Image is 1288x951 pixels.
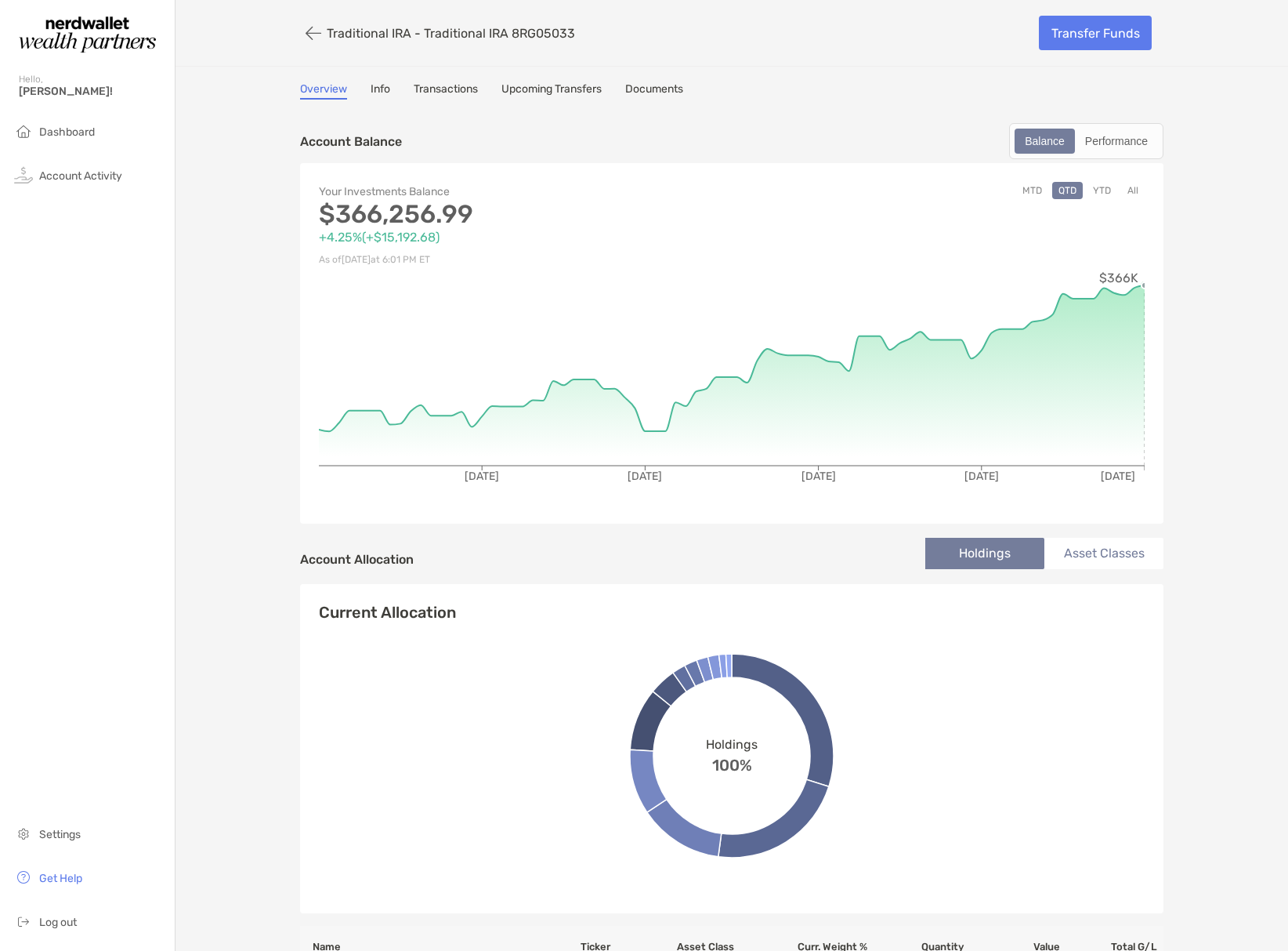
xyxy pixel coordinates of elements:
div: Balance [1016,130,1073,152]
p: Account Balance [300,132,402,151]
p: +4.25% ( +$15,192.68 ) [319,227,732,247]
tspan: [DATE] [465,470,499,483]
span: Holdings [706,737,758,752]
span: Account Activity [39,169,122,183]
img: activity icon [14,165,33,184]
li: Holdings [925,538,1044,569]
a: Transfer Funds [1039,16,1152,50]
span: [PERSON_NAME]! [19,85,165,98]
tspan: [DATE] [801,470,836,483]
button: QTD [1052,182,1083,199]
a: Documents [625,82,683,100]
div: Performance [1076,130,1156,152]
a: Transactions [414,82,478,100]
h4: Account Allocation [300,552,414,567]
span: Log out [39,916,77,929]
a: Info [371,82,390,100]
p: Your Investments Balance [319,182,732,201]
p: $366,256.99 [319,205,732,224]
img: get-help icon [14,868,33,887]
tspan: [DATE] [1101,470,1135,483]
div: segmented control [1009,123,1163,159]
p: As of [DATE] at 6:01 PM ET [319,250,732,270]
tspan: $366K [1099,270,1138,285]
button: YTD [1087,182,1117,199]
span: Settings [39,828,81,841]
img: settings icon [14,824,33,843]
button: MTD [1016,182,1048,199]
span: Get Help [39,872,82,885]
li: Asset Classes [1044,538,1163,569]
tspan: [DATE] [964,470,999,483]
span: 100% [712,752,752,775]
a: Overview [300,82,347,100]
span: Dashboard [39,125,95,139]
tspan: [DATE] [628,470,662,483]
img: Zoe Logo [19,6,156,63]
button: All [1121,182,1145,199]
h4: Current Allocation [319,603,456,622]
img: logout icon [14,912,33,931]
img: household icon [14,122,33,140]
p: Traditional IRA - Traditional IRA 8RG05033 [327,26,575,41]
a: Upcoming Transfers [501,82,602,100]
